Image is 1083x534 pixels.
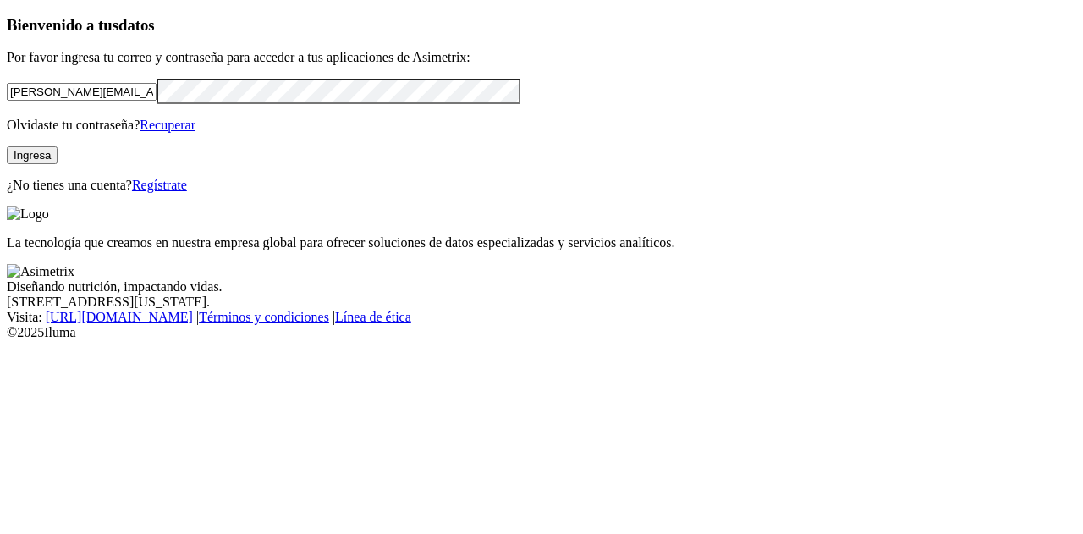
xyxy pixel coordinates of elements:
[335,310,411,324] a: Línea de ética
[7,50,1076,65] p: Por favor ingresa tu correo y contraseña para acceder a tus aplicaciones de Asimetrix:
[7,325,1076,340] div: © 2025 Iluma
[46,310,193,324] a: [URL][DOMAIN_NAME]
[118,16,155,34] span: datos
[7,310,1076,325] div: Visita : | |
[7,295,1076,310] div: [STREET_ADDRESS][US_STATE].
[7,118,1076,133] p: Olvidaste tu contraseña?
[7,264,74,279] img: Asimetrix
[132,178,187,192] a: Regístrate
[7,146,58,164] button: Ingresa
[7,178,1076,193] p: ¿No tienes una cuenta?
[7,206,49,222] img: Logo
[7,16,1076,35] h3: Bienvenido a tus
[7,279,1076,295] div: Diseñando nutrición, impactando vidas.
[140,118,195,132] a: Recuperar
[7,83,157,101] input: Tu correo
[199,310,329,324] a: Términos y condiciones
[7,235,1076,250] p: La tecnología que creamos en nuestra empresa global para ofrecer soluciones de datos especializad...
